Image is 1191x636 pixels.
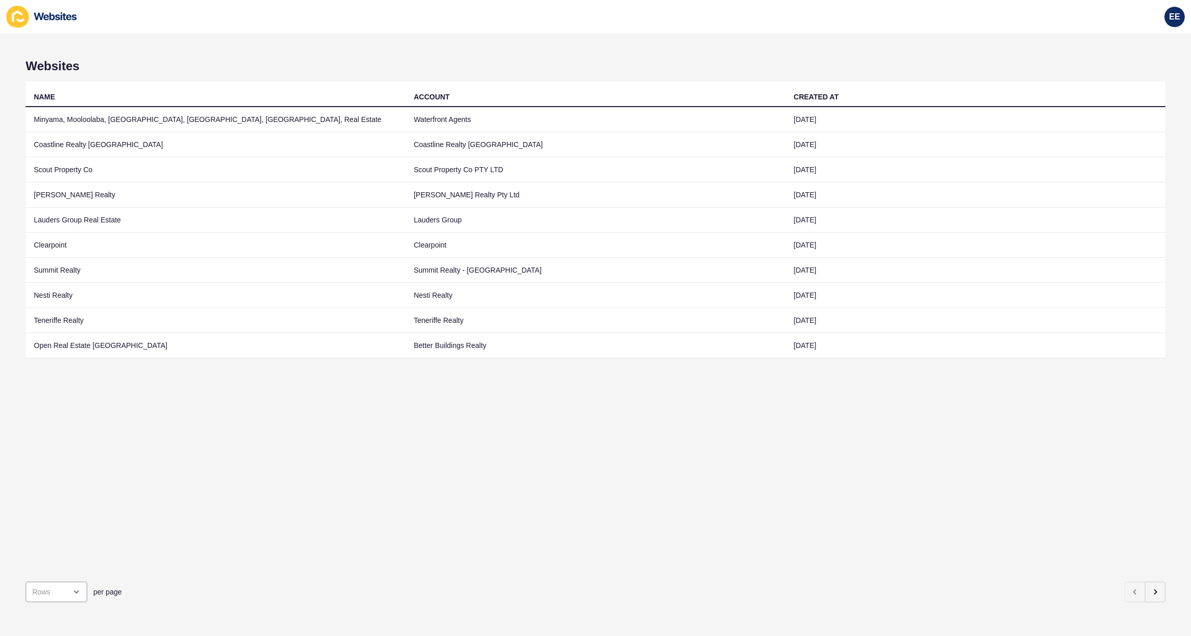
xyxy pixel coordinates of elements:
[26,333,406,358] td: Open Real Estate [GEOGRAPHIC_DATA]
[785,132,1165,157] td: [DATE]
[406,333,786,358] td: Better Buildings Realty
[406,182,786,208] td: [PERSON_NAME] Realty Pty Ltd
[785,233,1165,258] td: [DATE]
[785,157,1165,182] td: [DATE]
[34,92,55,102] div: NAME
[785,308,1165,333] td: [DATE]
[785,107,1165,132] td: [DATE]
[406,308,786,333] td: Teneriffe Realty
[406,132,786,157] td: Coastline Realty [GEOGRAPHIC_DATA]
[26,107,406,132] td: Minyama, Mooloolaba, [GEOGRAPHIC_DATA], [GEOGRAPHIC_DATA], [GEOGRAPHIC_DATA], Real Estate
[785,258,1165,283] td: [DATE]
[785,182,1165,208] td: [DATE]
[406,283,786,308] td: Nesti Realty
[26,283,406,308] td: Nesti Realty
[406,157,786,182] td: Scout Property Co PTY LTD
[26,233,406,258] td: Clearpoint
[406,107,786,132] td: Waterfront Agents
[26,59,1165,73] h1: Websites
[93,587,122,597] span: per page
[785,333,1165,358] td: [DATE]
[406,258,786,283] td: Summit Realty - [GEOGRAPHIC_DATA]
[26,182,406,208] td: [PERSON_NAME] Realty
[1169,12,1180,22] span: EE
[26,258,406,283] td: Summit Realty
[26,308,406,333] td: Teneriffe Realty
[414,92,450,102] div: ACCOUNT
[793,92,839,102] div: CREATED AT
[26,208,406,233] td: Lauders Group Real Estate
[26,582,87,602] div: open menu
[406,233,786,258] td: Clearpoint
[406,208,786,233] td: Lauders Group
[785,208,1165,233] td: [DATE]
[26,157,406,182] td: Scout Property Co
[785,283,1165,308] td: [DATE]
[26,132,406,157] td: Coastline Realty [GEOGRAPHIC_DATA]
